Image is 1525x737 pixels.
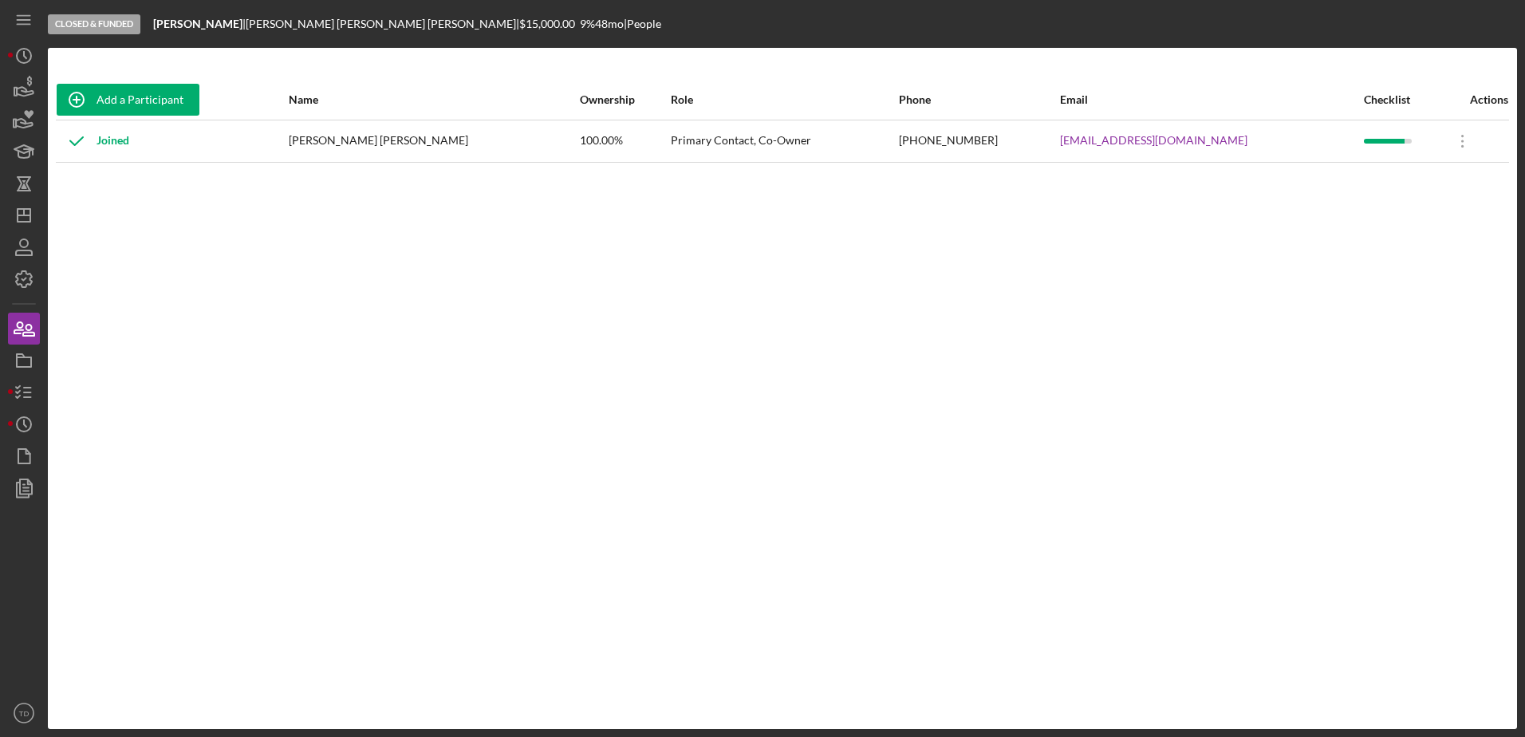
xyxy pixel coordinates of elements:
[57,84,199,116] button: Add a Participant
[671,93,897,106] div: Role
[580,121,669,161] div: 100.00%
[595,18,624,30] div: 48 mo
[624,18,661,30] div: | People
[1060,93,1362,106] div: Email
[153,17,242,30] b: [PERSON_NAME]
[580,18,595,30] div: 9 %
[48,14,140,34] div: Closed & Funded
[19,709,30,718] text: TD
[289,121,578,161] div: [PERSON_NAME] [PERSON_NAME]
[289,93,578,106] div: Name
[246,18,519,30] div: [PERSON_NAME] [PERSON_NAME] [PERSON_NAME] |
[1443,93,1508,106] div: Actions
[519,18,580,30] div: $15,000.00
[1364,93,1442,106] div: Checklist
[671,121,897,161] div: Primary Contact, Co-Owner
[1060,134,1247,147] a: [EMAIL_ADDRESS][DOMAIN_NAME]
[899,121,1058,161] div: [PHONE_NUMBER]
[57,121,129,161] div: Joined
[8,697,40,729] button: TD
[153,18,246,30] div: |
[97,84,183,116] div: Add a Participant
[580,93,669,106] div: Ownership
[1471,667,1509,705] iframe: Intercom live chat
[899,93,1058,106] div: Phone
